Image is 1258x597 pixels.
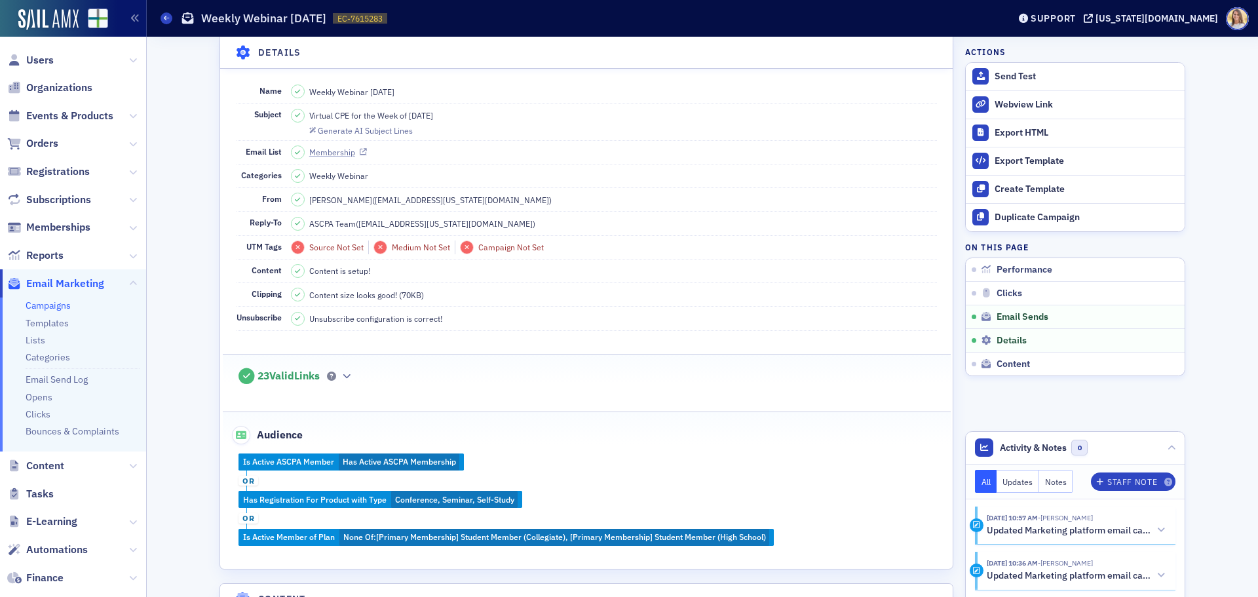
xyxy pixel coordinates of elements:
[26,487,54,501] span: Tasks
[262,193,282,204] span: From
[987,524,1166,537] button: Updated Marketing platform email campaign: Weekly Webinar [DATE]
[987,570,1151,582] h5: Updated Marketing platform email campaign: Weekly Webinar [DATE]
[7,193,91,207] a: Subscriptions
[987,569,1166,583] button: Updated Marketing platform email campaign: Weekly Webinar [DATE]
[26,136,58,151] span: Orders
[995,183,1178,195] div: Create Template
[987,558,1038,568] time: 9/10/2025 10:36 AM
[79,9,108,31] a: View Homepage
[26,408,50,420] a: Clicks
[965,241,1185,253] h4: On this page
[1084,14,1223,23] button: [US_STATE][DOMAIN_NAME]
[1071,440,1088,456] span: 0
[7,277,104,291] a: Email Marketing
[309,123,413,135] button: Generate AI Subject Lines
[337,13,383,24] span: EC-7615283
[26,391,52,403] a: Opens
[478,242,544,252] span: Campaign Not Set
[254,109,282,119] span: Subject
[987,525,1151,537] h5: Updated Marketing platform email campaign: Weekly Webinar [DATE]
[26,317,69,329] a: Templates
[966,90,1185,119] a: Webview Link
[7,514,77,529] a: E-Learning
[995,155,1178,167] div: Export Template
[309,218,535,229] span: ASCPA Team ( [EMAIL_ADDRESS][US_STATE][DOMAIN_NAME] )
[995,127,1178,139] div: Export HTML
[26,374,88,385] a: Email Send Log
[7,136,58,151] a: Orders
[309,109,433,121] span: Virtual CPE for the Week of [DATE]
[26,425,119,437] a: Bounces & Complaints
[1031,12,1076,24] div: Support
[26,571,64,585] span: Finance
[309,242,364,252] span: Source Not Set
[26,193,91,207] span: Subscriptions
[88,9,108,29] img: SailAMX
[970,564,983,577] div: Activity
[987,513,1038,522] time: 9/11/2025 10:57 AM
[995,99,1178,111] div: Webview Link
[7,81,92,95] a: Organizations
[26,109,113,123] span: Events & Products
[309,146,367,158] a: Membership
[258,46,301,60] h4: Details
[257,370,320,383] span: 23 Valid Links
[1038,513,1093,522] span: Sarah Lowery
[201,10,326,26] h1: Weekly Webinar [DATE]
[26,459,64,473] span: Content
[997,335,1027,347] span: Details
[1039,470,1073,493] button: Notes
[309,194,552,206] span: [PERSON_NAME] ( [EMAIL_ADDRESS][US_STATE][DOMAIN_NAME] )
[997,311,1048,323] span: Email Sends
[309,86,394,98] span: Weekly Webinar [DATE]
[997,288,1022,299] span: Clicks
[318,127,413,134] div: Generate AI Subject Lines
[1038,558,1093,568] span: Sarah Lowery
[966,147,1185,175] a: Export Template
[309,289,424,301] span: Content size looks good! (70KB)
[970,518,983,532] div: Activity
[997,358,1030,370] span: Content
[7,571,64,585] a: Finance
[250,217,282,227] span: Reply-To
[392,242,450,252] span: Medium Not Set
[246,146,282,157] span: Email List
[7,164,90,179] a: Registrations
[995,71,1178,83] div: Send Test
[252,265,282,275] span: Content
[1000,441,1067,455] span: Activity & Notes
[997,264,1052,276] span: Performance
[966,175,1185,203] a: Create Template
[26,543,88,557] span: Automations
[1096,12,1218,24] div: [US_STATE][DOMAIN_NAME]
[26,248,64,263] span: Reports
[26,164,90,179] span: Registrations
[7,220,90,235] a: Memberships
[237,312,282,322] span: Unsubscribe
[966,119,1185,147] a: Export HTML
[7,53,54,67] a: Users
[995,212,1178,223] div: Duplicate Campaign
[7,459,64,473] a: Content
[26,81,92,95] span: Organizations
[7,248,64,263] a: Reports
[1107,478,1157,486] div: Staff Note
[252,288,282,299] span: Clipping
[975,470,997,493] button: All
[7,109,113,123] a: Events & Products
[18,9,79,30] img: SailAMX
[1091,472,1175,491] button: Staff Note
[26,299,71,311] a: Campaigns
[966,63,1185,90] button: Send Test
[241,170,282,180] span: Categories
[1226,7,1249,30] span: Profile
[26,53,54,67] span: Users
[26,220,90,235] span: Memberships
[309,313,442,324] span: Unsubscribe configuration is correct!
[997,470,1039,493] button: Updates
[259,85,282,96] span: Name
[966,203,1185,231] button: Duplicate Campaign
[965,46,1006,58] h4: Actions
[246,241,282,252] span: UTM Tags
